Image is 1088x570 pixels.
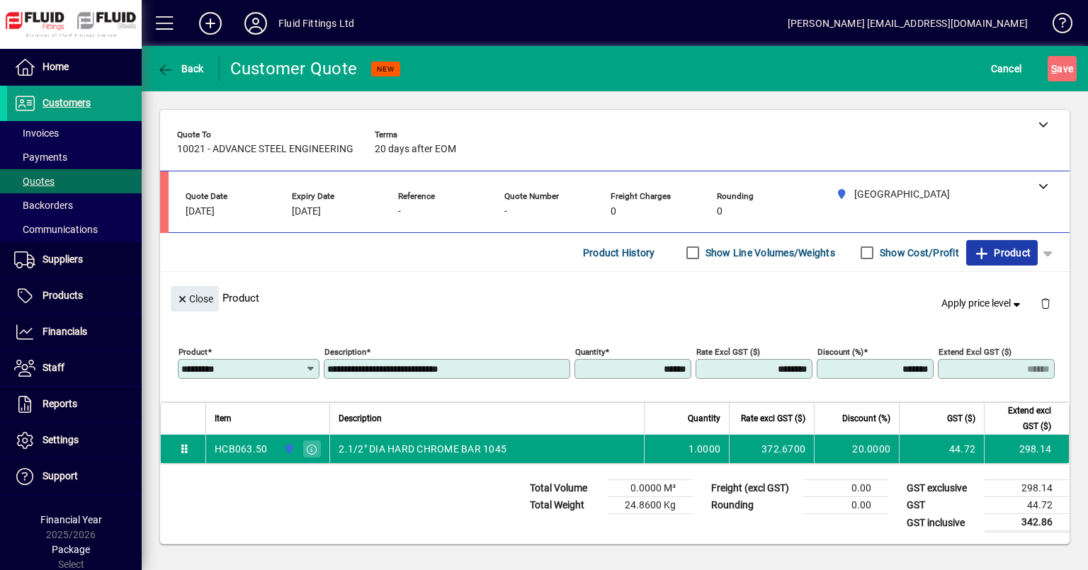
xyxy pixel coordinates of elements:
[523,497,608,514] td: Total Weight
[987,56,1026,81] button: Cancel
[939,347,1011,357] mat-label: Extend excl GST ($)
[993,403,1051,434] span: Extend excl GST ($)
[176,287,213,311] span: Close
[688,411,720,426] span: Quantity
[611,206,616,217] span: 0
[704,480,803,497] td: Freight (excl GST)
[608,497,693,514] td: 24.8600 Kg
[7,242,142,278] a: Suppliers
[7,169,142,193] a: Quotes
[608,480,693,497] td: 0.0000 M³
[230,57,358,80] div: Customer Quote
[900,480,985,497] td: GST exclusive
[696,347,760,357] mat-label: Rate excl GST ($)
[947,411,975,426] span: GST ($)
[985,514,1070,532] td: 342.86
[504,206,507,217] span: -
[7,121,142,145] a: Invoices
[741,411,805,426] span: Rate excl GST ($)
[171,286,219,312] button: Close
[215,442,267,456] div: HCB063.50
[7,314,142,350] a: Financials
[42,326,87,337] span: Financials
[42,362,64,373] span: Staff
[7,350,142,386] a: Staff
[280,441,296,457] span: AUCKLAND
[398,206,401,217] span: -
[717,206,722,217] span: 0
[900,514,985,532] td: GST inclusive
[7,217,142,241] a: Communications
[278,12,354,35] div: Fluid Fittings Ltd
[339,442,506,456] span: 2.1/2" DIA HARD CHROME BAR 1045
[324,347,366,357] mat-label: Description
[941,296,1024,311] span: Apply price level
[292,206,321,217] span: [DATE]
[1028,297,1062,309] app-page-header-button: Delete
[583,241,655,264] span: Product History
[42,434,79,445] span: Settings
[14,224,98,235] span: Communications
[803,497,888,514] td: 0.00
[7,145,142,169] a: Payments
[42,61,69,72] span: Home
[42,398,77,409] span: Reports
[42,253,83,265] span: Suppliers
[52,544,90,555] span: Package
[523,480,608,497] td: Total Volume
[339,411,382,426] span: Description
[7,423,142,458] a: Settings
[842,411,890,426] span: Discount (%)
[177,144,353,155] span: 10021 - ADVANCE STEEL ENGINEERING
[814,435,899,463] td: 20.0000
[7,278,142,314] a: Products
[42,470,78,481] span: Support
[7,387,142,422] a: Reports
[1051,57,1073,80] span: ave
[14,200,73,211] span: Backorders
[984,435,1069,463] td: 298.14
[899,435,984,463] td: 44.72
[1042,3,1070,49] a: Knowledge Base
[577,240,661,266] button: Product History
[575,347,605,357] mat-label: Quantity
[703,246,835,260] label: Show Line Volumes/Weights
[377,64,395,74] span: NEW
[215,411,232,426] span: Item
[1028,286,1062,320] button: Delete
[788,12,1028,35] div: [PERSON_NAME] [EMAIL_ADDRESS][DOMAIN_NAME]
[186,206,215,217] span: [DATE]
[966,240,1038,266] button: Product
[985,480,1070,497] td: 298.14
[42,97,91,108] span: Customers
[14,127,59,139] span: Invoices
[688,442,721,456] span: 1.0000
[991,57,1022,80] span: Cancel
[704,497,803,514] td: Rounding
[157,63,204,74] span: Back
[936,291,1029,317] button: Apply price level
[7,459,142,494] a: Support
[188,11,233,36] button: Add
[375,144,456,155] span: 20 days after EOM
[167,292,222,304] app-page-header-button: Close
[817,347,863,357] mat-label: Discount (%)
[233,11,278,36] button: Profile
[142,56,220,81] app-page-header-button: Back
[40,514,102,525] span: Financial Year
[42,290,83,301] span: Products
[1048,56,1077,81] button: Save
[7,193,142,217] a: Backorders
[14,176,55,187] span: Quotes
[985,497,1070,514] td: 44.72
[738,442,805,456] div: 372.6700
[7,50,142,85] a: Home
[1051,63,1057,74] span: S
[973,241,1031,264] span: Product
[14,152,67,163] span: Payments
[160,272,1070,324] div: Product
[153,56,208,81] button: Back
[803,480,888,497] td: 0.00
[178,347,208,357] mat-label: Product
[877,246,959,260] label: Show Cost/Profit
